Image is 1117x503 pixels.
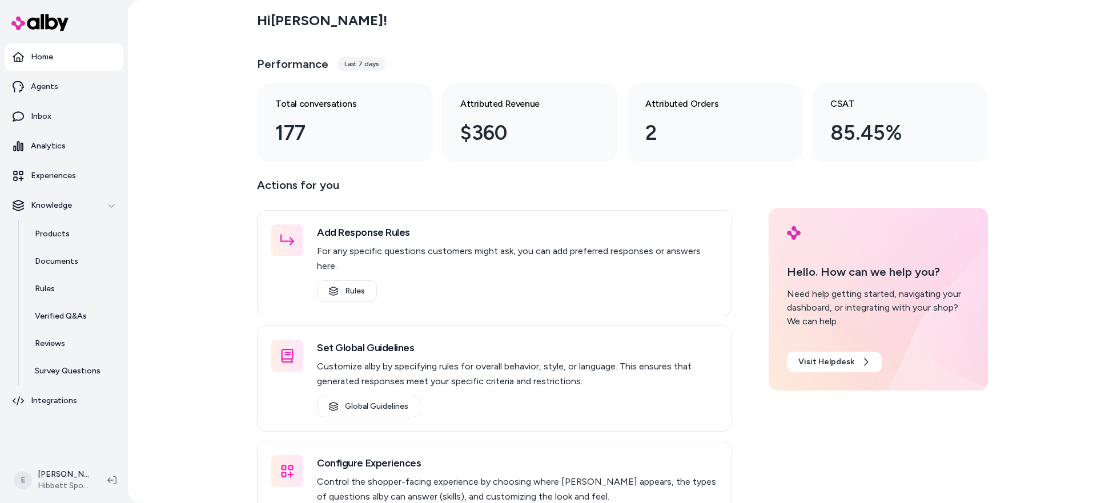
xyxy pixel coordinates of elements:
a: Documents [23,248,123,275]
p: Documents [35,256,78,267]
p: Analytics [31,140,66,152]
p: Home [31,51,53,63]
a: Verified Q&As [23,303,123,330]
a: Total conversations 177 [257,83,433,162]
span: E [14,471,32,489]
a: Analytics [5,132,123,160]
p: Verified Q&As [35,311,87,322]
a: Agents [5,73,123,100]
p: Knowledge [31,200,72,211]
img: alby Logo [787,226,801,240]
a: Attributed Orders 2 [627,83,803,162]
a: Rules [317,280,377,302]
a: Attributed Revenue $360 [442,83,618,162]
a: Visit Helpdesk [787,352,882,372]
div: 2 [645,118,766,148]
div: Need help getting started, navigating your dashboard, or integrating with your shop? We can help. [787,287,970,328]
a: Experiences [5,162,123,190]
div: Last 7 days [337,57,385,71]
p: Customize alby by specifying rules for overall behavior, style, or language. This ensures that ge... [317,359,718,389]
p: Actions for you [257,176,732,203]
p: Integrations [31,395,77,407]
div: $360 [460,118,581,148]
h3: Add Response Rules [317,224,718,240]
h3: Configure Experiences [317,455,718,471]
button: Knowledge [5,192,123,219]
p: Rules [35,283,55,295]
p: Reviews [35,338,65,349]
p: Experiences [31,170,76,182]
p: For any specific questions customers might ask, you can add preferred responses or answers here. [317,244,718,273]
a: Products [23,220,123,248]
a: Reviews [23,330,123,357]
h3: Set Global Guidelines [317,340,718,356]
h3: CSAT [830,97,951,111]
a: Inbox [5,103,123,130]
span: Hibbett Sports [38,480,89,492]
div: 85.45% [830,118,951,148]
h3: Attributed Orders [645,97,766,111]
a: CSAT 85.45% [812,83,988,162]
p: Products [35,228,70,240]
img: alby Logo [11,14,69,31]
a: Global Guidelines [317,396,420,417]
div: 177 [275,118,396,148]
a: Integrations [5,387,123,415]
a: Survey Questions [23,357,123,385]
button: E[PERSON_NAME]Hibbett Sports [7,462,98,498]
p: Inbox [31,111,51,122]
h3: Total conversations [275,97,396,111]
a: Home [5,43,123,71]
p: Agents [31,81,58,92]
h3: Performance [257,56,328,72]
p: Survey Questions [35,365,101,377]
h3: Attributed Revenue [460,97,581,111]
h2: Hi [PERSON_NAME] ! [257,12,387,29]
p: Hello. How can we help you? [787,263,970,280]
a: Rules [23,275,123,303]
p: [PERSON_NAME] [38,469,89,480]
